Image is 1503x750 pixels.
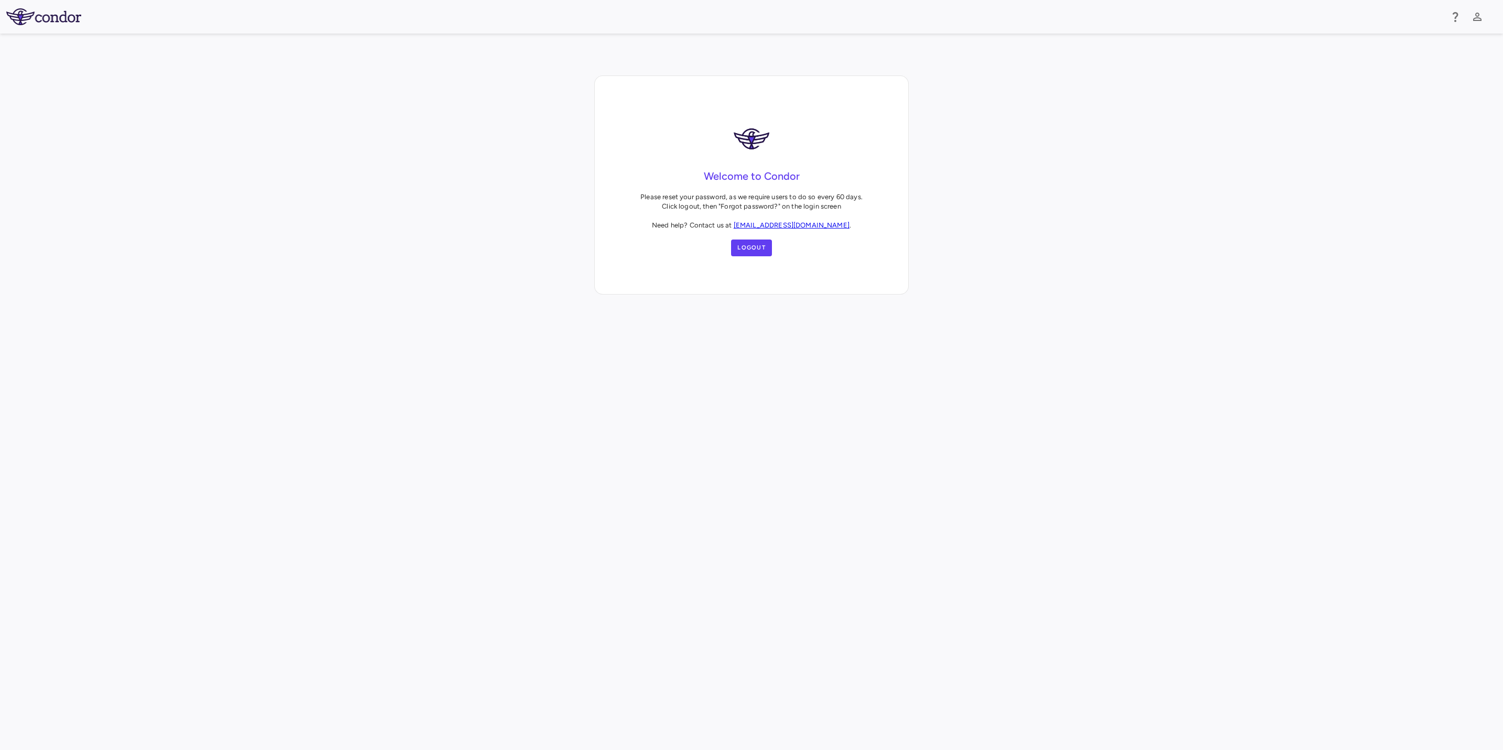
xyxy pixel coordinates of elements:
[640,192,863,230] p: Please reset your password, as we require users to do so every 60 days. Click logout, then "Forgo...
[731,240,772,256] button: Logout
[734,221,849,229] a: [EMAIL_ADDRESS][DOMAIN_NAME]
[6,8,81,25] img: logo-full-SnFGN8VE.png
[704,168,800,184] h4: Welcome to Condor
[731,118,772,160] img: logo-DRQAiqc6.png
